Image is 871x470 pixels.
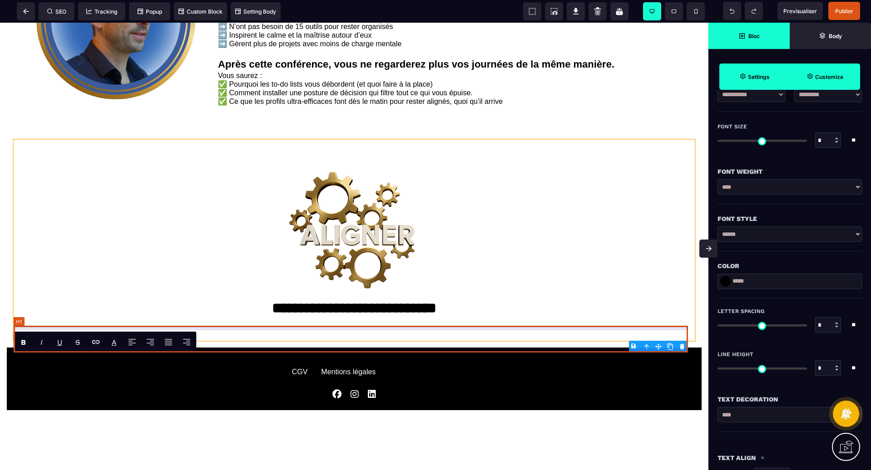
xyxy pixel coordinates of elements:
span: Italic [32,332,50,352]
img: loading [760,455,765,460]
div: CGV [292,345,308,353]
span: Letter Spacing [718,308,765,315]
span: Bold [14,332,32,352]
span: Strike-through [69,332,87,352]
span: Tracking [86,8,117,15]
div: Font Weight [718,166,862,177]
span: Screenshot [545,2,563,20]
span: Line Height [718,351,753,358]
div: Font Style [718,213,862,224]
strong: Customize [815,73,843,80]
span: Link [87,332,105,352]
h2: Après cette conférence, vous ne regarderez plus vos journées de la même manière. [218,28,695,47]
span: Align Justify [159,332,178,352]
strong: Body [829,33,842,39]
span: Preview [777,2,823,20]
span: Open Style Manager [790,64,860,90]
p: A [112,338,117,347]
div: Mentions légales [321,345,376,353]
span: Previsualiser [783,8,817,15]
span: Align Center [141,332,159,352]
span: Font Size [718,123,747,130]
img: 9937b7f24828c2070b256085ffe3135e_Aligner-_2025-_logo_00.png [286,135,422,271]
span: Setting Body [235,8,276,15]
span: Publier [835,8,853,15]
div: Color [718,260,862,271]
label: Font color [112,338,117,347]
s: S [75,338,80,347]
span: Align Right [178,332,196,352]
strong: Bloc [748,33,760,39]
span: Custom Block [178,8,223,15]
text: Vous saurez : ✅ Pourquoi les to-do lists vous débordent (et quoi faire à la place) ✅ Comment inst... [218,47,695,85]
span: Settings [719,64,790,90]
p: Text Align [718,452,756,463]
span: View components [523,2,541,20]
u: U [57,338,62,347]
span: SEO [47,8,66,15]
span: Open Blocks [708,23,790,49]
span: Popup [138,8,162,15]
span: Underline [50,332,69,352]
span: Open Layer Manager [790,23,871,49]
strong: Settings [748,73,770,80]
div: Text Decoration [718,394,862,405]
i: I [40,338,43,347]
span: Align Left [123,332,141,352]
b: B [21,338,26,347]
